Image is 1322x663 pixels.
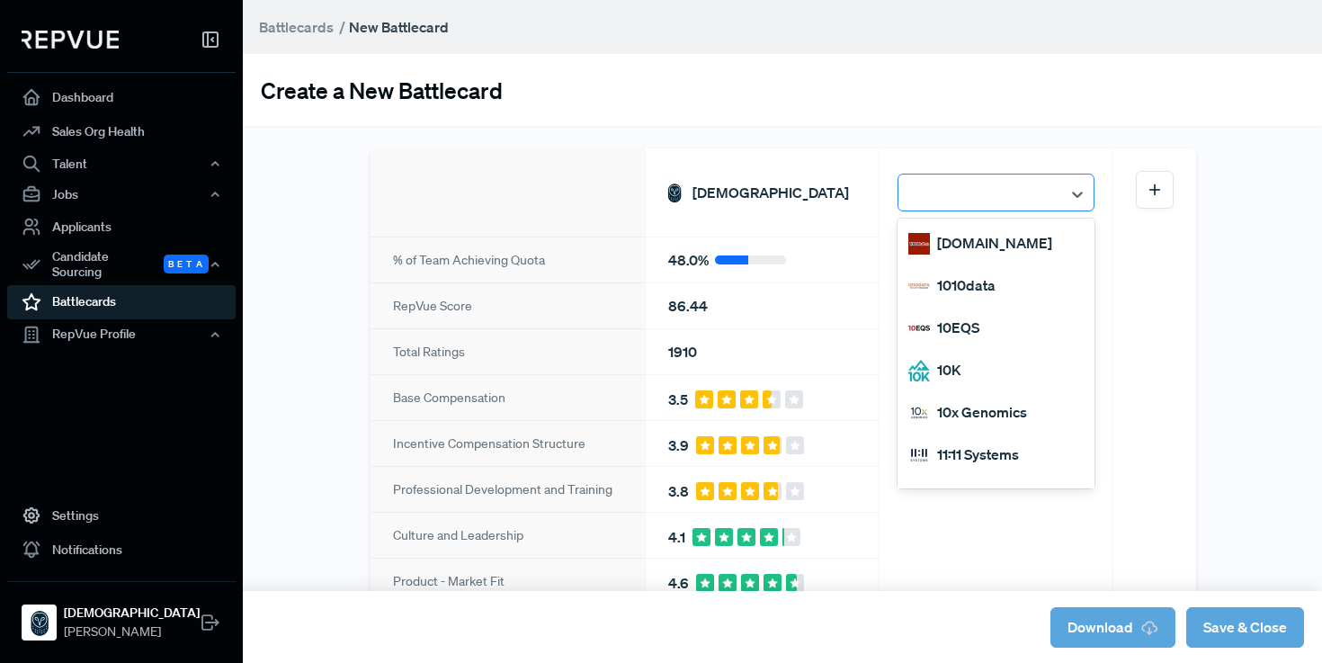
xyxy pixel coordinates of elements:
[371,328,645,374] div: Total Ratings
[908,487,930,508] img: 11x
[908,275,930,297] img: 1010data
[371,420,645,466] div: Incentive Compensation Structure
[7,244,236,285] button: Candidate Sourcing Beta
[668,389,688,410] span: 3.5
[668,435,689,456] span: 3.9
[646,328,879,374] div: 1910
[646,237,879,282] div: 48.0 %
[908,318,930,339] img: 10EQS
[164,255,209,273] span: Beta
[7,533,236,567] a: Notifications
[64,604,200,623] strong: [DEMOGRAPHIC_DATA]
[898,222,1094,264] div: [DOMAIN_NAME]
[898,476,1094,518] div: 11x
[7,80,236,114] a: Dashboard
[898,391,1094,434] div: 10x Genomics
[259,16,334,38] a: Battlecards
[7,244,236,285] div: Candidate Sourcing
[908,444,930,466] img: 11:11 Systems
[7,148,236,179] button: Talent
[22,31,119,49] img: RepVue
[371,558,645,604] div: Product - Market Fit
[646,148,879,237] div: [DEMOGRAPHIC_DATA]
[349,18,449,36] strong: New Battlecard
[7,114,236,148] a: Sales Org Health
[908,360,930,381] img: 10K
[898,349,1094,391] div: 10K
[7,581,236,649] a: Samsara[DEMOGRAPHIC_DATA][PERSON_NAME]
[898,434,1094,476] div: 11:11 Systems
[371,512,645,558] div: Culture and Leadership
[64,623,200,641] span: [PERSON_NAME]
[668,526,685,548] span: 4.1
[371,237,645,282] div: % of Team Achieving Quota
[7,179,236,210] button: Jobs
[898,264,1094,307] div: 1010data
[371,466,645,512] div: Professional Development and Training
[668,480,689,502] span: 3.8
[25,608,54,637] img: Samsara
[7,210,236,244] a: Applicants
[371,282,645,328] div: RepVue Score
[908,233,930,255] img: 1000Bulbs.com
[339,18,345,36] span: /
[261,76,503,103] h3: Create a New Battlecard
[371,374,645,420] div: Base Compensation
[646,282,879,328] div: 86.44
[7,319,236,350] button: RepVue Profile
[7,498,236,533] a: Settings
[664,182,685,203] img: Samsara
[7,285,236,319] a: Battlecards
[908,402,930,424] img: 10x Genomics
[898,307,1094,349] div: 10EQS
[668,572,689,594] span: 4.6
